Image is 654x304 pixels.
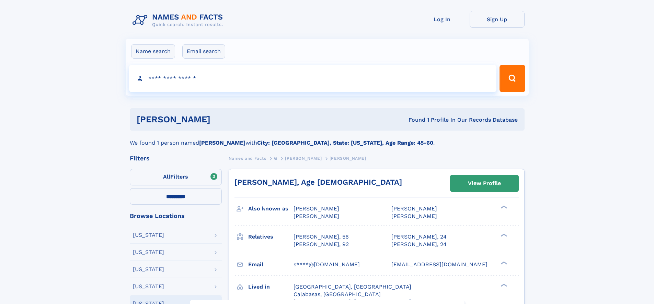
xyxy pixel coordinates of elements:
[499,233,507,237] div: ❯
[248,259,294,270] h3: Email
[391,205,437,212] span: [PERSON_NAME]
[391,261,487,268] span: [EMAIL_ADDRESS][DOMAIN_NAME]
[330,156,366,161] span: [PERSON_NAME]
[131,44,175,59] label: Name search
[133,250,164,255] div: [US_STATE]
[450,175,518,192] a: View Profile
[285,154,322,162] a: [PERSON_NAME]
[182,44,225,59] label: Email search
[248,203,294,215] h3: Also known as
[274,154,277,162] a: G
[391,213,437,219] span: [PERSON_NAME]
[133,232,164,238] div: [US_STATE]
[500,65,525,92] button: Search Button
[130,213,222,219] div: Browse Locations
[199,139,245,146] b: [PERSON_NAME]
[133,284,164,289] div: [US_STATE]
[130,11,229,29] img: Logo Names and Facts
[470,11,525,28] a: Sign Up
[248,281,294,293] h3: Lived in
[129,65,497,92] input: search input
[137,115,310,124] h1: [PERSON_NAME]
[294,283,411,290] span: [GEOGRAPHIC_DATA], [GEOGRAPHIC_DATA]
[294,205,339,212] span: [PERSON_NAME]
[415,11,470,28] a: Log In
[294,213,339,219] span: [PERSON_NAME]
[499,205,507,209] div: ❯
[294,233,349,241] a: [PERSON_NAME], 56
[133,267,164,272] div: [US_STATE]
[248,231,294,243] h3: Relatives
[274,156,277,161] span: G
[130,131,525,147] div: We found 1 person named with .
[130,155,222,161] div: Filters
[294,241,349,248] a: [PERSON_NAME], 92
[234,178,402,186] a: [PERSON_NAME], Age [DEMOGRAPHIC_DATA]
[391,241,447,248] a: [PERSON_NAME], 24
[130,169,222,185] label: Filters
[294,291,381,297] span: Calabasas, [GEOGRAPHIC_DATA]
[391,233,447,241] a: [PERSON_NAME], 24
[499,283,507,287] div: ❯
[468,175,501,191] div: View Profile
[285,156,322,161] span: [PERSON_NAME]
[163,173,170,180] span: All
[309,116,518,124] div: Found 1 Profile In Our Records Database
[499,260,507,265] div: ❯
[229,154,266,162] a: Names and Facts
[257,139,433,146] b: City: [GEOGRAPHIC_DATA], State: [US_STATE], Age Range: 45-60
